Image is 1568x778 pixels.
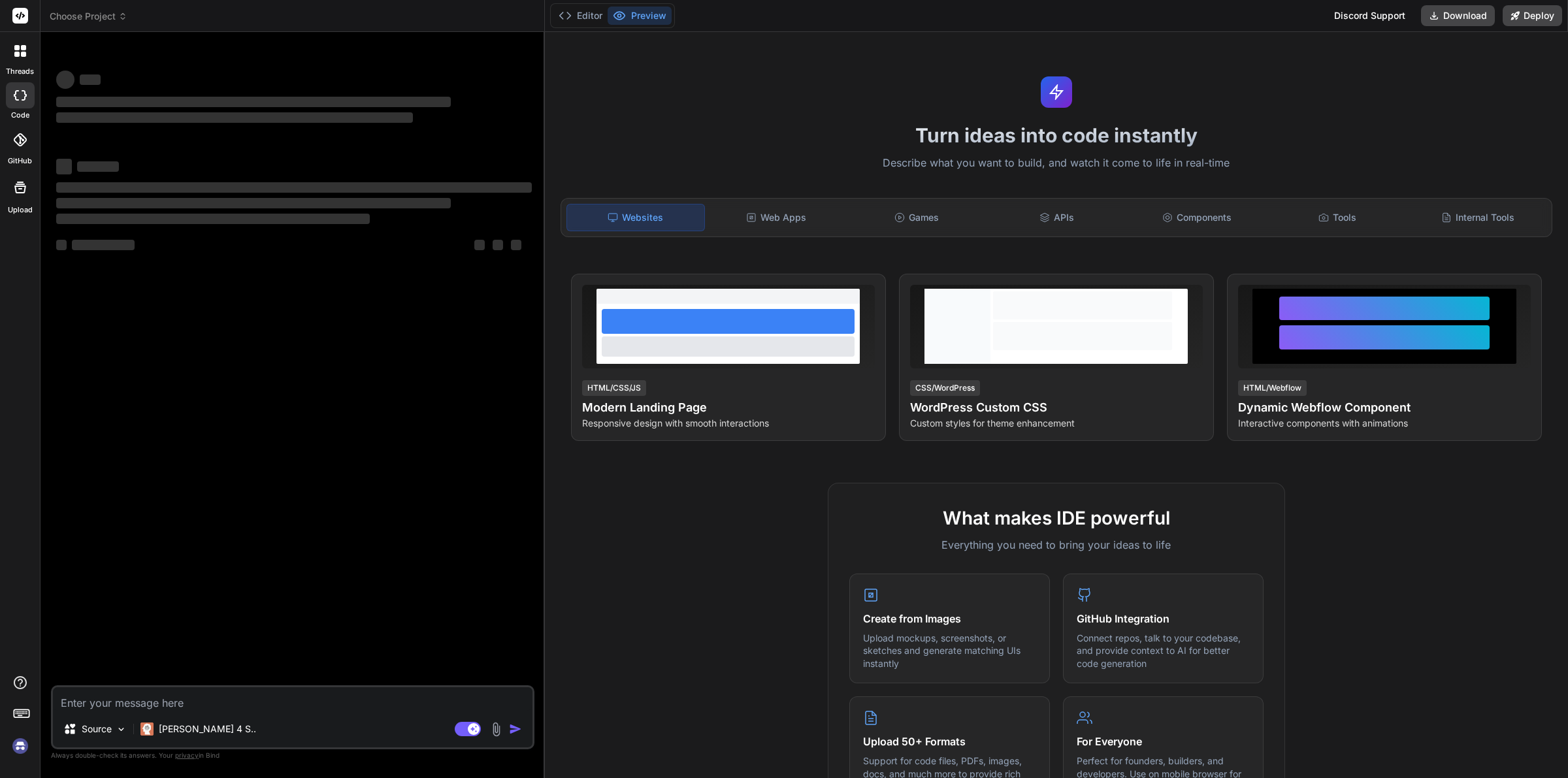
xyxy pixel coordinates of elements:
div: HTML/Webflow [1238,380,1307,396]
div: Discord Support [1326,5,1413,26]
h1: Turn ideas into code instantly [553,123,1560,147]
div: APIs [988,204,1126,231]
span: ‌ [56,71,74,89]
span: ‌ [56,214,370,224]
img: signin [9,735,31,757]
button: Preview [608,7,672,25]
h4: WordPress Custom CSS [910,398,1203,417]
div: Tools [1269,204,1407,231]
span: ‌ [56,159,72,174]
span: privacy [175,751,199,759]
span: ‌ [56,97,451,107]
div: Internal Tools [1409,204,1546,231]
span: ‌ [56,240,67,250]
p: Responsive design with smooth interactions [582,417,875,430]
p: Source [82,722,112,736]
span: ‌ [77,161,119,172]
p: Interactive components with animations [1238,417,1531,430]
h4: Dynamic Webflow Component [1238,398,1531,417]
span: ‌ [72,240,135,250]
span: ‌ [56,112,413,123]
h4: Upload 50+ Formats [863,734,1036,749]
label: Upload [8,204,33,216]
span: ‌ [493,240,503,250]
div: Components [1128,204,1266,231]
h2: What makes IDE powerful [849,504,1264,532]
label: code [11,110,29,121]
p: Always double-check its answers. Your in Bind [51,749,534,762]
img: Claude 4 Sonnet [140,722,154,736]
div: CSS/WordPress [910,380,980,396]
h4: Create from Images [863,611,1036,626]
label: threads [6,66,34,77]
p: Custom styles for theme enhancement [910,417,1203,430]
h4: GitHub Integration [1077,611,1250,626]
div: Web Apps [708,204,845,231]
label: GitHub [8,155,32,167]
button: Download [1421,5,1495,26]
span: ‌ [80,74,101,85]
p: Upload mockups, screenshots, or sketches and generate matching UIs instantly [863,632,1036,670]
p: Everything you need to bring your ideas to life [849,537,1264,553]
button: Editor [553,7,608,25]
img: attachment [489,722,504,737]
img: Pick Models [116,724,127,735]
p: Describe what you want to build, and watch it come to life in real-time [553,155,1560,172]
p: [PERSON_NAME] 4 S.. [159,722,256,736]
span: ‌ [56,182,532,193]
img: icon [509,722,522,736]
button: Deploy [1503,5,1562,26]
div: Games [848,204,986,231]
div: Websites [566,204,706,231]
span: ‌ [56,198,451,208]
div: HTML/CSS/JS [582,380,646,396]
span: ‌ [474,240,485,250]
h4: For Everyone [1077,734,1250,749]
h4: Modern Landing Page [582,398,875,417]
span: Choose Project [50,10,127,23]
span: ‌ [511,240,521,250]
p: Connect repos, talk to your codebase, and provide context to AI for better code generation [1077,632,1250,670]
